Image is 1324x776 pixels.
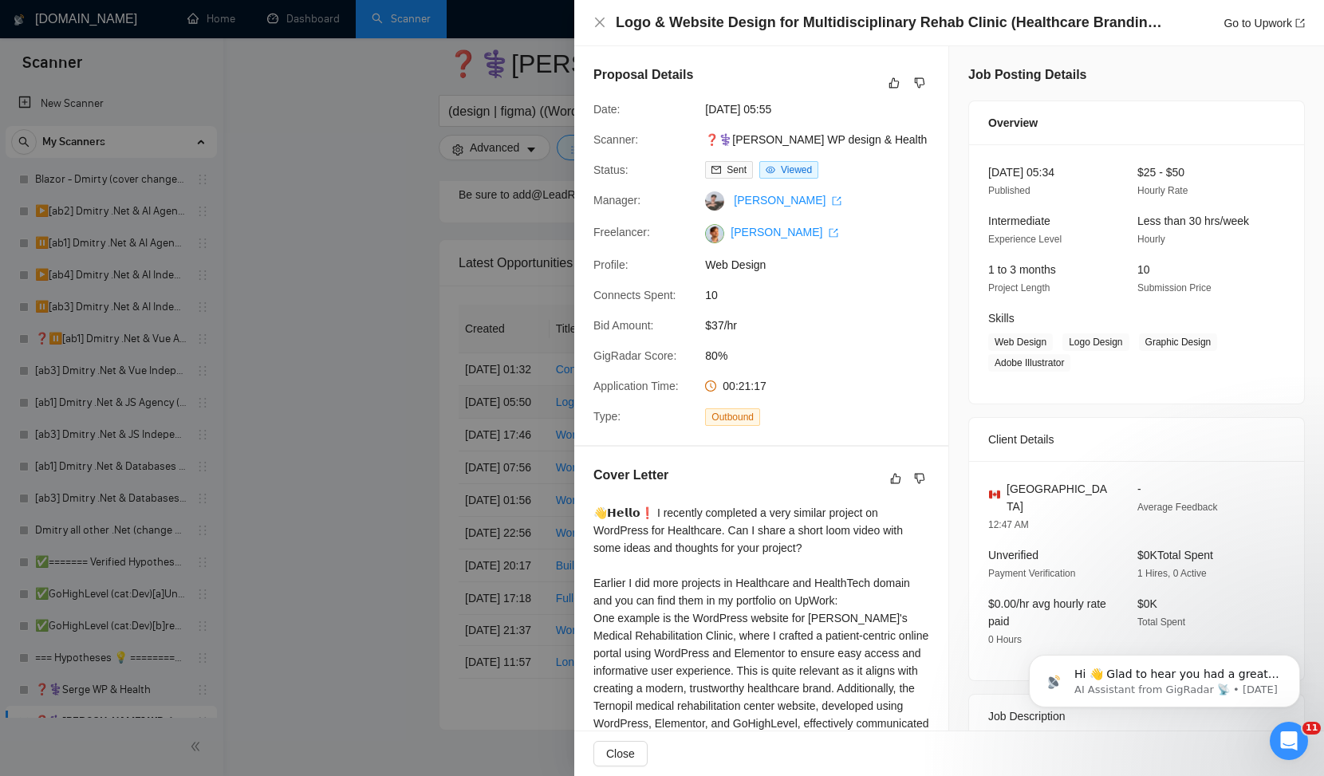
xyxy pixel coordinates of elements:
button: like [885,73,904,93]
span: Web Design [705,256,944,274]
span: Bid Amount: [593,319,654,332]
span: 0 Hours [988,634,1022,645]
span: Total Spent [1137,616,1185,628]
h4: Logo & Website Design for Multidisciplinary Rehab Clinic (Healthcare Branding Experience Preferred) [616,13,1166,33]
span: eye [766,165,775,175]
p: Message from AI Assistant from GigRadar 📡, sent 3w ago [69,61,275,76]
a: [PERSON_NAME] export [731,226,838,238]
span: Intermediate [988,215,1050,227]
span: Project Length [988,282,1050,293]
span: 11 [1302,722,1321,735]
span: Hi 👋 Glad to hear you had a great experience with us! 🙌 ​ Could you spare 20 seconds to leave a r... [69,46,274,170]
button: Close [593,741,648,766]
span: Viewed [781,164,812,175]
span: Skills [988,312,1015,325]
span: $0.00/hr avg hourly rate paid [988,597,1106,628]
span: export [1295,18,1305,28]
span: ❓⚕️[PERSON_NAME] WP design & Health [705,131,944,148]
span: Application Time: [593,380,679,392]
span: Close [606,745,635,762]
span: $25 - $50 [1137,166,1184,179]
div: Client Details [988,418,1285,461]
span: [DATE] 05:55 [705,100,944,118]
span: clock-circle [705,380,716,392]
h5: Cover Letter [593,466,668,485]
button: dislike [910,73,929,93]
span: Connects Spent: [593,289,676,301]
span: Status: [593,163,629,176]
span: 1 Hires, 0 Active [1137,568,1207,579]
span: 00:21:17 [723,380,766,392]
span: Date: [593,103,620,116]
span: [DATE] 05:34 [988,166,1054,179]
h5: Job Posting Details [968,65,1086,85]
span: mail [711,165,721,175]
span: Logo Design [1062,333,1129,351]
span: $0K Total Spent [1137,549,1213,561]
div: Job Description [988,695,1285,738]
span: Experience Level [988,234,1062,245]
span: Hourly [1137,234,1165,245]
span: Web Design [988,333,1053,351]
h5: Proposal Details [593,65,693,85]
span: GigRadar Score: [593,349,676,362]
img: 🇨🇦 [989,489,1000,500]
span: 1 to 3 months [988,263,1056,276]
button: Close [593,16,606,30]
span: Sent [727,164,747,175]
span: Manager: [593,194,640,207]
span: Average Feedback [1137,502,1218,513]
iframe: Intercom notifications message [1005,621,1324,733]
span: Published [988,185,1030,196]
a: [PERSON_NAME] export [734,194,841,207]
span: Submission Price [1137,282,1212,293]
span: Profile: [593,258,629,271]
span: dislike [914,77,925,89]
span: Scanner: [593,133,638,146]
span: Adobe Illustrator [988,354,1070,372]
span: 10 [1137,263,1150,276]
span: dislike [914,472,925,485]
span: 12:47 AM [988,519,1029,530]
span: close [593,16,606,29]
a: Go to Upworkexport [1224,17,1305,30]
span: $37/hr [705,317,944,334]
span: Outbound [705,408,760,426]
span: export [829,228,838,238]
button: dislike [910,469,929,488]
span: [GEOGRAPHIC_DATA] [1007,480,1112,515]
span: - [1137,483,1141,495]
span: like [890,472,901,485]
span: 10 [705,286,944,304]
button: like [886,469,905,488]
span: Type: [593,410,621,423]
span: Payment Verification [988,568,1075,579]
span: Hourly Rate [1137,185,1188,196]
span: like [889,77,900,89]
span: Unverified [988,549,1038,561]
span: Overview [988,114,1038,132]
span: Freelancer: [593,226,650,238]
span: 80% [705,347,944,364]
span: Graphic Design [1139,333,1218,351]
span: Less than 30 hrs/week [1137,215,1249,227]
iframe: Intercom live chat [1270,722,1308,760]
span: $0K [1137,597,1157,610]
span: export [832,196,841,206]
img: c1vAGUnsAtXfs-s9-wMRu4eJDUmU6HTO3DDp2ADqSOxpRCsX0Y3ywJ4HPLg33Z9V3C [705,224,724,243]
